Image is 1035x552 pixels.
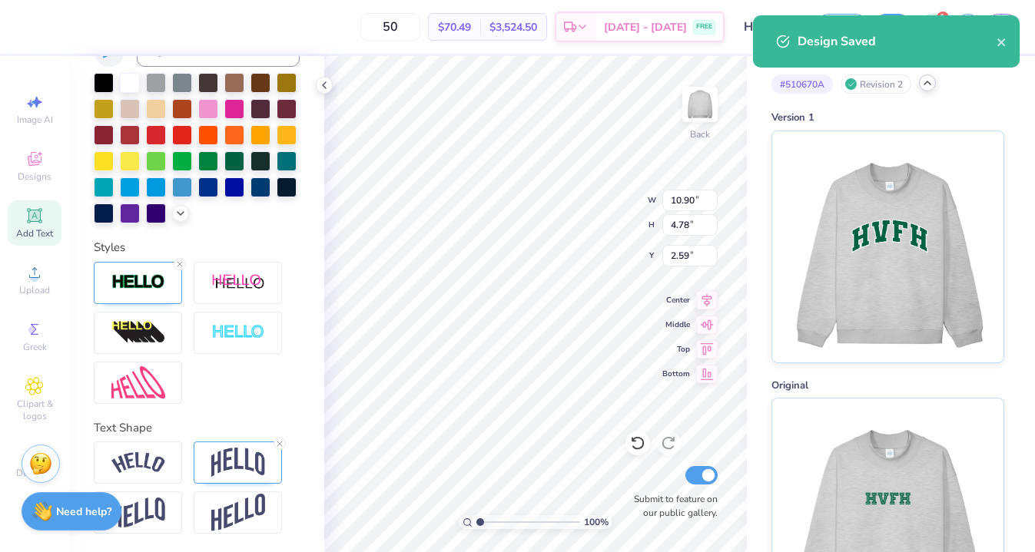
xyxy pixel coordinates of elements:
[489,19,537,35] span: $3,524.50
[662,319,690,330] span: Middle
[8,398,61,422] span: Clipart & logos
[17,114,53,126] span: Image AI
[111,320,165,345] img: 3d Illusion
[696,21,712,32] span: FREE
[360,13,420,41] input: – –
[16,467,53,479] span: Decorate
[111,497,165,527] img: Flag
[18,170,51,183] span: Designs
[19,284,50,296] span: Upload
[625,492,718,520] label: Submit to feature on our public gallery.
[211,273,265,293] img: Shadow
[798,32,997,51] div: Design Saved
[111,366,165,399] img: Free Distort
[584,515,609,529] span: 100 %
[732,12,808,42] input: Untitled Design
[438,19,471,35] span: $70.49
[662,295,690,306] span: Center
[211,448,265,477] img: Arch
[604,19,687,35] span: [DATE] - [DATE]
[111,273,165,291] img: Stroke
[94,239,300,256] div: Styles
[771,74,833,94] div: # 510670A
[771,111,1004,126] div: Version 1
[94,419,300,437] div: Text Shape
[690,127,710,141] div: Back
[937,12,949,24] span: 1
[16,227,53,240] span: Add Text
[771,378,1004,394] div: Original
[56,504,111,519] strong: Need help?
[662,344,690,355] span: Top
[841,74,911,94] div: Revision 2
[685,89,715,120] img: Back
[997,32,1007,51] button: close
[792,131,983,362] img: Version 1
[23,341,47,353] span: Greek
[211,494,265,531] img: Rise
[111,452,165,473] img: Arc
[211,324,265,342] img: Negative Space
[662,369,690,379] span: Bottom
